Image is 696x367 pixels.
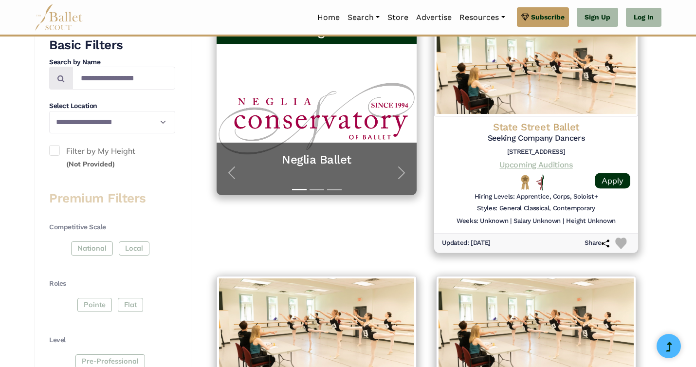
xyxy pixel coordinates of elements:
a: Sign Up [577,8,618,27]
a: Store [384,7,412,28]
a: Apply [595,173,630,188]
h6: Salary Unknown [513,217,561,225]
label: Filter by My Height [49,145,175,170]
a: Upcoming Auditions [499,160,572,169]
button: Slide 1 [292,184,307,195]
h4: Competitive Scale [49,222,175,232]
h6: Hiring Levels: Apprentice, Corps, Soloist+ [475,192,598,201]
h6: Share [585,239,609,248]
a: Search [344,7,384,28]
small: (Not Provided) [66,160,115,168]
a: Home [313,7,344,28]
button: Slide 2 [310,184,324,195]
a: Advertise [412,7,456,28]
button: Slide 3 [327,184,342,195]
a: Resources [456,7,509,28]
h3: Basic Filters [49,37,175,54]
img: National [519,175,531,190]
a: Neglia Ballet [226,152,407,167]
h6: Height Unknown [566,217,616,225]
span: Subscribe [531,12,565,22]
h3: Premium Filters [49,190,175,207]
input: Search by names... [73,67,175,90]
h4: Roles [49,279,175,289]
img: gem.svg [521,12,529,22]
h6: Styles: General Classical, Contemporary [477,205,595,213]
img: Heart [615,238,626,249]
h4: Level [49,335,175,345]
img: All [536,174,544,190]
h5: Seeking Company Dancers [442,133,630,144]
h4: State Street Ballet [442,121,630,134]
h4: Select Location [49,101,175,111]
h6: Weeks: Unknown [457,217,508,225]
a: Subscribe [517,7,569,27]
img: Logo [434,18,638,117]
h4: Search by Name [49,57,175,67]
h6: Updated: [DATE] [442,239,491,248]
h6: | [563,217,564,225]
h6: | [510,217,512,225]
a: Log In [626,8,661,27]
h6: [STREET_ADDRESS] [442,148,630,156]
